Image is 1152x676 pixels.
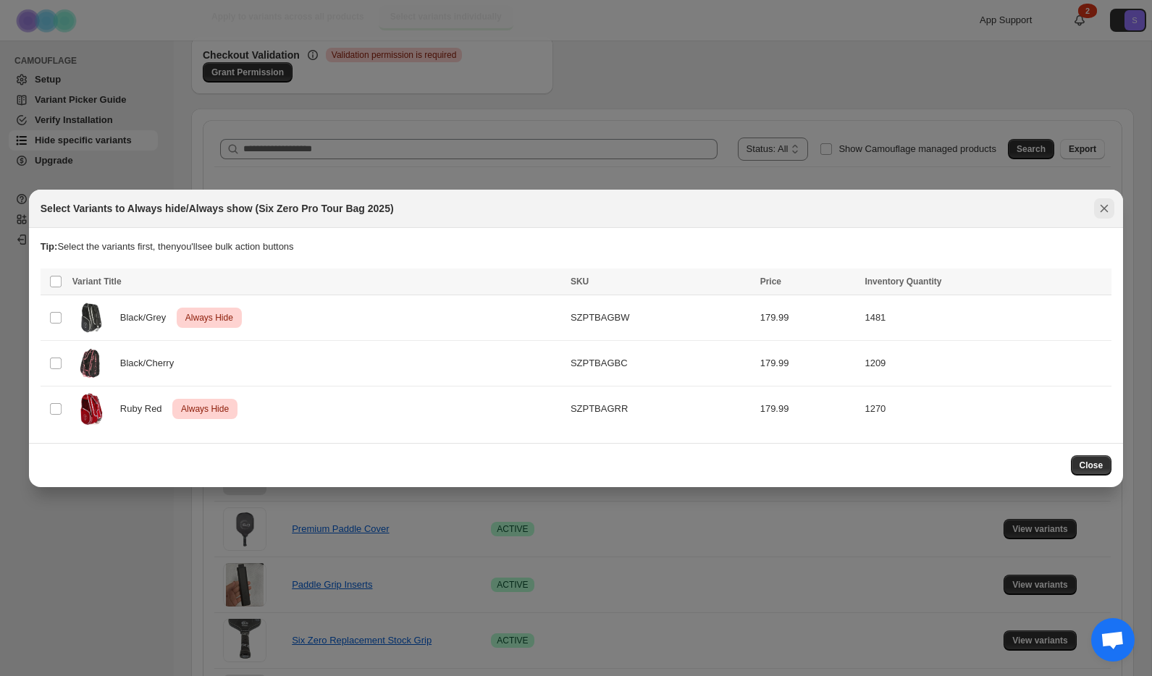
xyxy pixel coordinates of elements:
button: Close [1071,455,1112,476]
td: 1481 [860,295,1111,340]
td: 179.99 [756,295,861,340]
img: 41_dec5af2c-ae72-4d94-adff-46186d5e2921.png [72,391,109,427]
span: Inventory Quantity [865,276,941,287]
span: Close [1080,460,1103,471]
span: Variant Title [72,276,122,287]
td: 179.99 [756,340,861,386]
span: Always Hide [182,309,236,326]
span: Ruby Red [120,402,170,416]
h2: Select Variants to Always hide/Always show (Six Zero Pro Tour Bag 2025) [41,201,394,216]
div: Open chat [1091,618,1135,662]
button: Close [1094,198,1114,219]
span: Always Hide [178,400,232,418]
span: Black/Cherry [120,356,182,371]
td: SZPTBAGRR [566,386,756,431]
td: 179.99 [756,386,861,431]
strong: Tip: [41,241,58,252]
span: SKU [571,276,589,287]
span: Price [760,276,781,287]
td: 1270 [860,386,1111,431]
td: 1209 [860,340,1111,386]
img: 27_0a67a1a6-b287-47e3-918d-4784b9645ae8.png [72,345,109,381]
td: SZPTBAGBW [566,295,756,340]
p: Select the variants first, then you'll see bulk action buttons [41,240,1111,254]
img: 2_f8bddffc-7643-4c62-a70b-fee06364906e.png [72,300,109,336]
span: Black/Grey [120,310,174,325]
td: SZPTBAGBC [566,340,756,386]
